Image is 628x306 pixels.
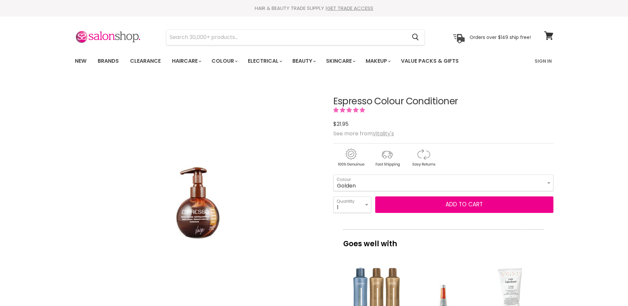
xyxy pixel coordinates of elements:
img: genuine.gif [333,148,368,168]
img: Espresso Colour Conditioner [140,116,256,290]
a: Brands [93,54,124,68]
a: Haircare [167,54,205,68]
a: Sign In [531,54,556,68]
img: returns.gif [406,148,441,168]
p: Orders over $149 ship free! [470,34,531,40]
span: See more from [333,130,394,137]
a: New [70,54,91,68]
input: Search [166,30,407,45]
span: Add to cart [446,200,483,208]
a: Vitality's [373,130,394,137]
p: Goes well with [343,229,544,251]
a: Value Packs & Gifts [396,54,464,68]
nav: Main [67,51,562,71]
span: $21.95 [333,120,348,128]
ul: Main menu [70,51,497,71]
img: shipping.gif [370,148,405,168]
button: Add to cart [375,196,553,213]
span: 5.00 stars [333,106,366,114]
a: Skincare [321,54,359,68]
select: Quantity [333,196,371,213]
a: Clearance [125,54,166,68]
a: GET TRADE ACCESS [327,5,373,12]
button: Search [407,30,424,45]
a: Colour [207,54,242,68]
a: Beauty [287,54,320,68]
h1: Espresso Colour Conditioner [333,96,553,107]
div: HAIR & BEAUTY TRADE SUPPLY | [67,5,562,12]
a: Makeup [361,54,395,68]
a: Electrical [243,54,286,68]
form: Product [166,29,425,45]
